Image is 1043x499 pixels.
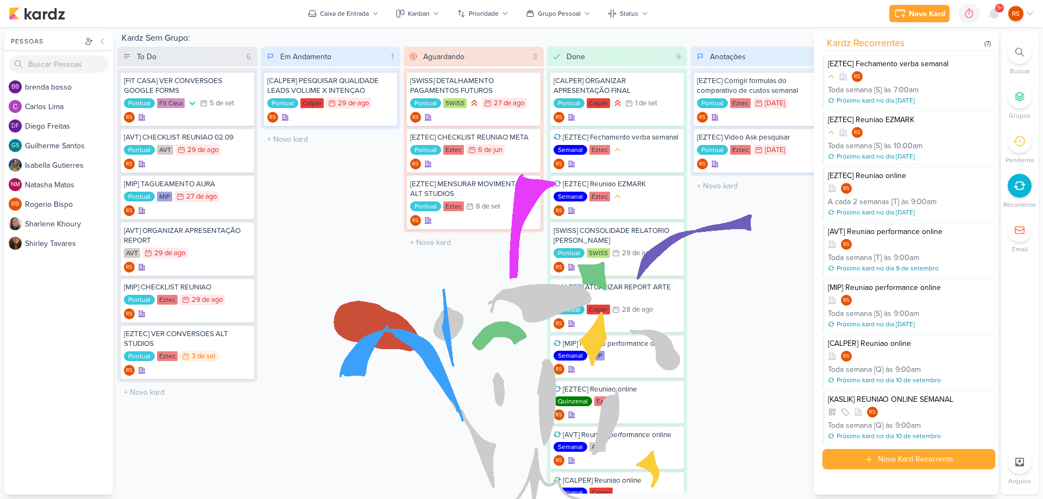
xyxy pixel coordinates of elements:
[895,364,921,375] div: 9:00am
[594,396,615,406] div: Eztec
[210,100,234,107] div: 5 de set
[1009,111,1031,121] p: Grupos
[124,308,135,319] div: Renan Sena
[867,407,878,418] div: Renan Sena
[672,51,685,62] div: 9
[841,239,852,250] div: Renan Sena
[874,308,882,319] div: [S]
[556,162,562,167] p: RS
[554,442,587,452] div: Semanal
[622,306,653,313] div: 28 de ago
[554,112,564,123] div: Criador(a): Renan Sena
[730,98,751,108] div: Eztec
[554,262,564,273] div: Criador(a): Renan Sena
[124,308,135,319] div: Criador(a): Renan Sena
[124,112,135,123] div: Renan Sena
[443,145,464,155] div: Eztec
[554,455,564,466] div: Renan Sena
[554,409,564,420] div: Criador(a): Renan Sena
[554,305,585,314] div: Pontual
[841,295,852,306] div: Renan Sena
[837,263,939,273] div: Próximo kard no dia 9 de setembro
[25,160,113,171] div: I s a b e l l a G u t i e r r e s
[697,159,708,169] div: Renan Sena
[885,364,893,375] div: às
[124,365,135,376] div: Renan Sena
[554,112,564,123] div: Renan Sena
[843,186,850,192] p: RS
[124,159,135,169] div: Criador(a): Renan Sena
[554,132,681,142] div: [EZTEC] Fechamento verba semanal
[901,196,909,207] div: às
[154,250,185,257] div: 29 de ago
[828,84,844,96] div: Toda
[9,198,22,211] div: Rogerio Bispo
[854,74,860,80] p: RS
[909,8,945,20] div: Novo Kard
[846,420,872,431] div: semana
[556,265,562,270] p: RS
[554,226,681,245] div: [SWISS] CONSOLIDADE RELATORIO MIGUEL
[1012,244,1028,254] p: Email
[554,159,564,169] div: Renan Sena
[612,144,623,155] div: Prioridade Média
[124,205,135,216] div: Criador(a): Renan Sena
[9,119,22,132] div: Diego Freitas
[852,127,863,138] div: Renan Sena
[846,364,872,375] div: semana
[894,308,919,319] div: 9:00am
[25,121,113,132] div: D i e g o F r e i t a s
[554,318,564,329] div: Renan Sena
[25,238,113,249] div: S h i r l e y T a v a r e s
[124,192,155,201] div: Pontual
[242,51,255,62] div: 6
[124,295,155,305] div: Pontual
[126,265,133,270] p: RS
[124,365,135,376] div: Criador(a): Renan Sena
[410,145,441,155] div: Pontual
[828,252,844,263] div: Toda
[9,237,22,250] img: Shirley Tavares
[124,132,251,142] div: [AVT] CHECKLIST REUNIAO 02.09
[843,354,850,359] p: RS
[554,76,681,96] div: [CALPER] ORGANIZAR APRESENTAÇÃO FINAL
[828,339,991,349] div: [CALPER] Reuniao online
[622,250,653,257] div: 29 de ago
[843,298,850,304] p: RS
[554,396,592,406] div: Quinzenal
[410,98,441,108] div: Pontual
[837,319,915,329] div: Próximo kard no dia [DATE]
[1008,476,1031,486] p: Arquivo
[837,431,941,441] div: Próximo kard no dia 10 de setembro
[859,196,889,207] div: semanas
[828,283,991,293] div: [MIP] Reuniao performance online
[9,178,22,191] div: Natasha Matos
[300,98,324,108] div: Calper
[841,183,852,194] div: Renan Sena
[9,7,65,20] img: kardz.app
[984,39,991,48] span: (7)
[410,179,537,199] div: [EZTEC] MENSURAR MOVIMENTAÇÃO ALT STUDIOS
[11,84,19,90] p: bb
[157,351,178,361] div: Eztec
[846,140,872,151] div: semana
[157,192,172,201] div: MIP
[443,201,464,211] div: Eztec
[554,248,585,258] div: Pontual
[410,112,421,123] div: Criador(a): Renan Sena
[9,139,22,152] div: Guilherme Santos
[837,207,915,217] div: Próximo kard no dia [DATE]
[554,262,564,273] div: Renan Sena
[841,351,852,362] div: Renan Sena
[124,205,135,216] div: Renan Sena
[410,215,421,226] div: Criador(a): Renan Sena
[410,215,421,226] div: Renan Sena
[697,159,708,169] div: Criador(a): Renan Sena
[410,112,421,123] div: Renan Sena
[556,209,562,214] p: RS
[554,455,564,466] div: Criador(a): Renan Sena
[884,140,891,151] div: às
[827,128,835,137] div: Prioridade Média
[874,364,883,375] div: [Q]
[9,36,83,46] div: Pessoas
